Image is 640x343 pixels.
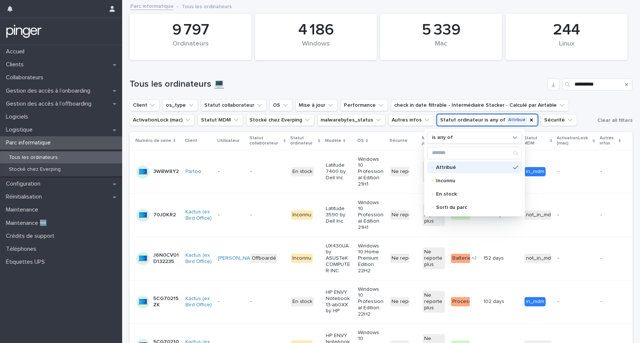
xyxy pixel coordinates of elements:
p: Téléphones [3,246,42,253]
p: J6N0CV01D132235 [153,252,180,265]
p: Latitude 3590 by Dell Inc. [326,206,352,224]
p: Stocké chez Everping [3,166,67,173]
p: Configuration [3,180,46,187]
div: Search [427,147,522,159]
p: - [250,299,277,305]
p: 3WBW8Y2 [153,169,179,175]
p: Tous les ordinateurs [3,154,64,161]
button: Autres infos [388,114,434,126]
div: En stock [291,167,314,176]
button: Sécurité [541,114,577,126]
p: 102 days [483,297,506,305]
button: Statut MDM [198,114,243,126]
button: Client [130,99,160,111]
div: in_mdm [525,167,546,176]
p: - [600,169,621,175]
p: Réinitialisation [3,193,48,200]
p: Crédits de support [3,233,60,240]
p: - [250,212,277,218]
p: Windows 10 Professional Edition 22H2 [358,286,384,317]
div: Ordinateurs [142,40,239,56]
p: Étiquettes UPS [3,259,51,266]
span: + 2 [472,256,477,260]
tr: 70JDKR2Kactus (ex Bird Office) --InconnuLatitude 3590 by Dell Inc.Windows 10 Professional Edition... [130,193,633,237]
div: Ne reporte plus [390,297,431,306]
div: 5 339 [393,21,489,39]
h1: Tous les ordinateurs 💻 [130,79,544,90]
div: not_in_mdm [525,254,556,263]
div: Ne reporte plus [390,167,431,176]
p: - [600,299,621,305]
p: 152 days [483,254,505,262]
p: - [600,255,621,262]
p: Utilisateur [217,137,239,145]
p: Maintenance 🆕 [3,220,53,227]
p: Windows 10 Professional Edition 21H1 [358,156,384,187]
p: Maintenance [3,206,44,213]
div: Search [562,79,633,90]
button: Mise à jour [295,99,338,111]
p: 5CG70215ZK [153,296,180,308]
button: malwarebytes_status [317,114,385,126]
p: Parc informatique [3,139,57,146]
p: En stock [436,192,510,197]
p: Modèle [325,137,341,145]
p: ActivationLock (mac) [557,134,591,148]
p: - [218,169,244,175]
p: Mise à jour [422,134,442,148]
p: - [218,299,244,305]
div: 9 797 [142,21,239,39]
div: Offboardé [250,254,278,263]
div: Processeur [451,297,481,306]
a: Kactus (ex Bird Office) [185,209,212,222]
a: Kactus (ex Bird Office) [185,252,212,265]
div: Ne reporte plus [390,210,431,220]
tr: 5CG70215ZKKactus (ex Bird Office) --En stockHP ENVY Notebook 13-ab0XX by HPWindows 10 Professiona... [130,280,633,323]
p: Attribué [436,165,510,170]
p: Windows 10 Home Premium Edition 22H2 [358,243,384,274]
div: Inconnu [291,254,313,263]
p: Autres infos [600,134,617,148]
div: 244 [518,21,615,39]
div: Inconnu [291,210,313,220]
div: Ne reporte plus [423,204,445,226]
button: OS [269,99,292,111]
a: Partoo [185,169,201,175]
div: Ne reporte plus [423,291,445,312]
p: Logistique [3,126,38,133]
div: Ne reporte plus [423,161,445,182]
p: Statut ordinateur [290,134,316,148]
button: Stocké chez Everping [246,114,314,126]
p: Gestion des accès à l’offboarding [3,100,97,107]
p: Statut collaborateur [249,134,282,148]
input: Search [428,147,522,159]
button: os_type [162,99,198,111]
div: in_mdm [525,297,546,306]
p: Numéro de série [135,137,171,145]
p: is any of [432,134,453,141]
button: Performance [341,99,388,111]
div: En stock [291,297,314,306]
p: Latitude 7400 by Dell Inc. [326,162,352,181]
p: Windows 10 Professional Edition 21H1 [358,200,384,231]
div: Linux [518,40,615,56]
p: - [557,212,584,218]
p: Clients [3,61,30,68]
a: Kactus (ex Bird Office) [185,296,212,308]
tr: 3WBW8Y2Partoo --En stockLatitude 7400 by Dell Inc.Windows 10 Professional Edition 21H1Ne reporte ... [130,150,633,193]
div: not_in_mdm [525,210,556,220]
p: UX430UA by ASUSTeK COMPUTER INC. [326,243,352,274]
a: Parc informatique [130,1,174,10]
button: Statut ordinateur [437,114,538,126]
p: - [557,255,584,262]
a: [PERSON_NAME] [218,255,258,262]
p: Logiciels [3,113,34,120]
p: - [250,169,277,175]
p: Collaborateurs [3,74,49,81]
p: Accueil [3,48,30,55]
tr: J6N0CV01D132235Kactus (ex Bird Office) [PERSON_NAME] OffboardéInconnuUX430UA by ASUSTeK COMPUTER ... [130,237,633,280]
p: Sorti du parc [436,205,510,210]
p: Tous les ordinateurs [182,2,232,10]
img: mTgBEunGTSyRkCgitkcU [6,24,42,39]
p: Client [185,137,197,145]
